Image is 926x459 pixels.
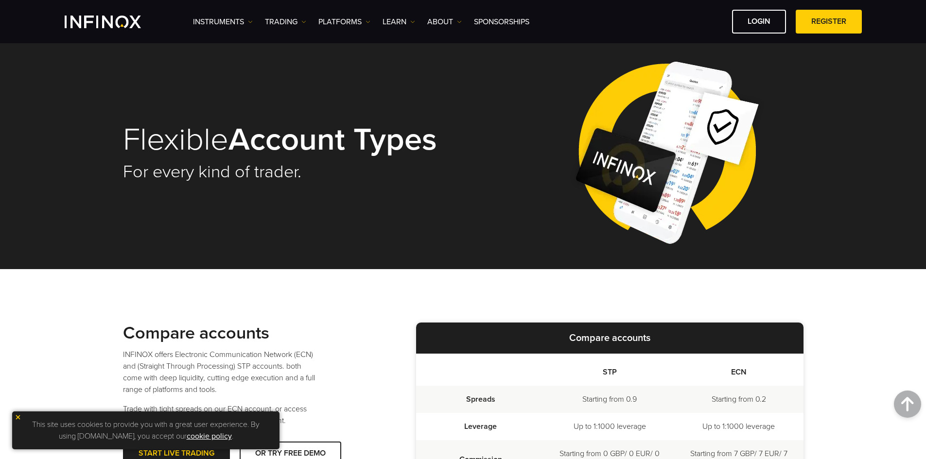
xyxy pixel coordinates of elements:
[193,16,253,28] a: Instruments
[474,16,529,28] a: SPONSORSHIPS
[265,16,306,28] a: TRADING
[123,349,317,395] p: INFINOX offers Electronic Communication Network (ECN) and (Straight Through Processing) STP accou...
[569,332,650,344] strong: Compare accounts
[318,16,370,28] a: PLATFORMS
[383,16,415,28] a: Learn
[796,10,862,34] a: REGISTER
[65,16,164,28] a: INFINOX Logo
[15,414,21,421] img: yellow close icon
[545,413,674,440] td: Up to 1:1000 leverage
[545,354,674,386] th: STP
[228,120,437,159] strong: Account Types
[674,413,804,440] td: Up to 1:1000 leverage
[416,386,545,413] td: Spreads
[123,123,450,156] h1: Flexible
[674,386,804,413] td: Starting from 0.2
[674,354,804,386] th: ECN
[732,10,786,34] a: LOGIN
[545,386,674,413] td: Starting from 0.9
[427,16,462,28] a: ABOUT
[17,416,275,444] p: This site uses cookies to provide you with a great user experience. By using [DOMAIN_NAME], you a...
[123,403,317,426] p: Trade with tight spreads on our ECN account, or access no-commissions trading through an STP acco...
[123,323,269,343] strong: Compare accounts
[187,431,232,441] a: cookie policy
[123,161,450,183] h2: For every kind of trader.
[416,413,545,440] td: Leverage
